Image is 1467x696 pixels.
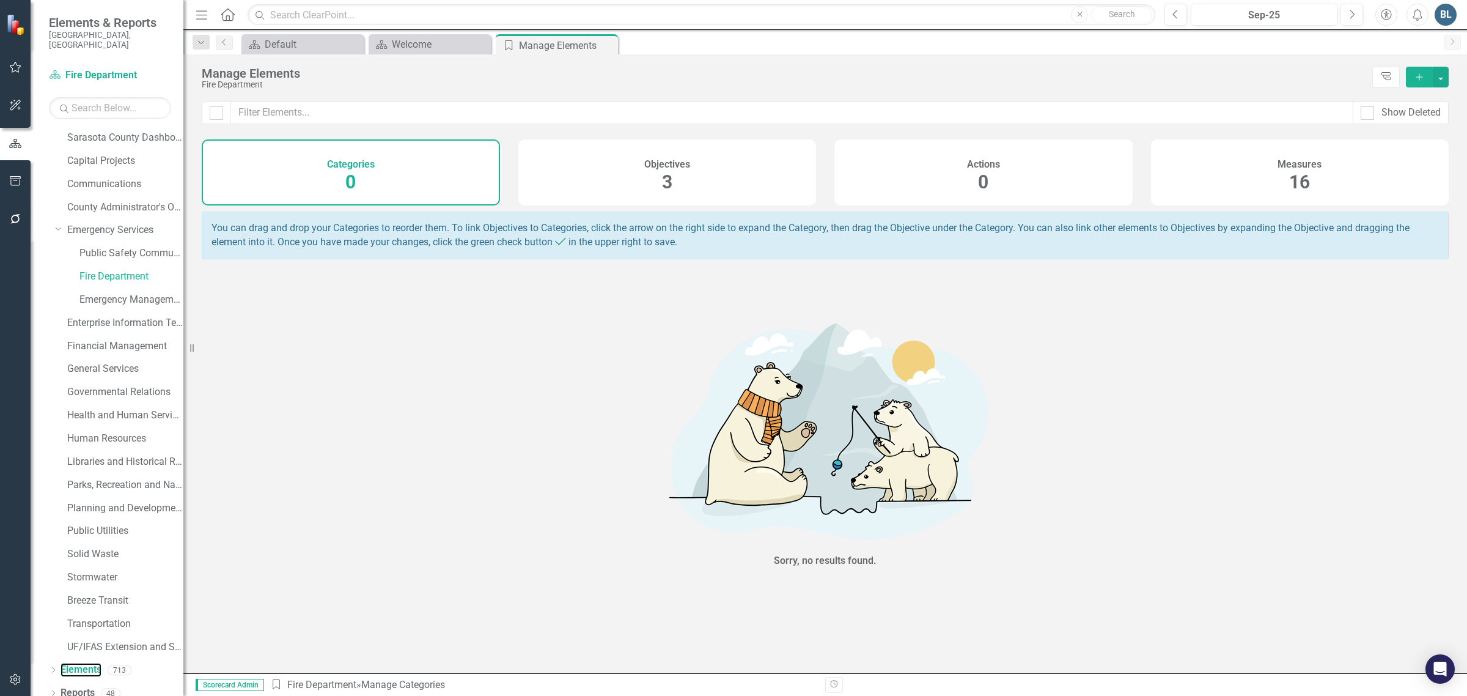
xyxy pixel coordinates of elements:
a: Stormwater [67,571,183,585]
div: Sorry, no results found. [774,554,877,568]
a: Emergency Services [67,223,183,237]
a: Default [244,37,361,52]
a: Sarasota County Dashboard [67,131,183,145]
a: Libraries and Historical Resources [67,455,183,469]
a: Governmental Relations [67,385,183,399]
a: Transportation [67,617,183,631]
div: Sep-25 [1195,8,1333,23]
a: Breeze Transit [67,594,183,608]
div: Manage Elements [202,67,1366,80]
a: Emergency Management [79,293,183,307]
a: Fire Department [49,68,171,83]
div: Open Intercom Messenger [1425,654,1455,684]
a: Enterprise Information Technology [67,316,183,330]
h4: Objectives [644,159,690,170]
a: County Administrator's Office [67,201,183,215]
span: 3 [662,171,672,193]
span: Elements & Reports [49,15,171,30]
span: 0 [345,171,356,193]
div: Show Deleted [1381,106,1441,120]
a: Parks, Recreation and Natural Resources [67,478,183,492]
small: [GEOGRAPHIC_DATA], [GEOGRAPHIC_DATA] [49,30,171,50]
a: Health and Human Services [67,409,183,423]
h4: Actions [967,159,1000,170]
span: 0 [978,171,988,193]
button: Search [1091,6,1152,23]
h4: Measures [1278,159,1322,170]
a: Public Safety Communication [79,246,183,261]
div: Manage Elements [519,38,615,53]
a: Capital Projects [67,154,183,168]
div: 713 [108,665,131,675]
a: Human Resources [67,432,183,446]
a: Fire Department [287,679,356,690]
a: UF/IFAS Extension and Sustainability [67,640,183,654]
a: Welcome [372,37,488,52]
div: Default [265,37,361,52]
a: Public Utilities [67,524,183,538]
div: Welcome [392,37,488,52]
a: Communications [67,177,183,191]
a: General Services [67,362,183,376]
input: Search ClearPoint... [248,4,1155,26]
span: Scorecard Admin [196,679,264,691]
button: BL [1435,4,1457,26]
div: Fire Department [202,80,1366,89]
a: Fire Department [79,270,183,284]
img: ClearPoint Strategy [6,14,28,35]
span: 16 [1289,171,1310,193]
div: You can drag and drop your Categories to reorder them. To link Objectives to Categories, click th... [202,212,1449,259]
a: Elements [61,663,101,677]
img: No results found [642,306,1009,551]
div: » Manage Categories [270,678,816,692]
a: Planning and Development Services [67,502,183,516]
input: Filter Elements... [230,102,1353,124]
a: Financial Management [67,339,183,354]
input: Search Below... [49,97,171,119]
h4: Categories [327,159,375,170]
a: Solid Waste [67,547,183,561]
button: Sep-25 [1191,4,1337,26]
span: Search [1109,9,1135,19]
